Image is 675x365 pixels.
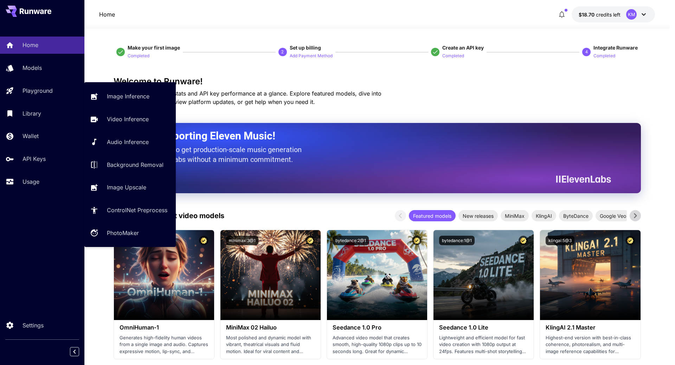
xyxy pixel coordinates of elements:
p: Wallet [22,132,39,140]
nav: breadcrumb [99,10,115,19]
p: Add Payment Method [290,53,333,59]
p: Highest-end version with best-in-class coherence, photorealism, and multi-image reference capabil... [546,334,635,355]
img: alt [114,230,214,320]
span: credits left [596,12,621,18]
a: ControlNet Preprocess [84,202,176,219]
p: Advanced video model that creates smooth, high-quality 1080p clips up to 10 seconds long. Great f... [333,334,422,355]
button: Certified Model – Vetted for best performance and includes a commercial license. [412,236,422,245]
p: Video Inference [107,115,149,123]
button: minimax:3@1 [226,236,258,245]
p: Image Upscale [107,183,146,191]
p: Completed [128,53,149,59]
img: alt [327,230,427,320]
h3: MiniMax 02 Hailuo [226,324,315,331]
span: $18.70 [579,12,596,18]
span: Integrate Runware [593,45,638,51]
p: Background Removal [107,161,163,169]
h2: Now Supporting Eleven Music! [131,129,606,143]
button: Certified Model – Vetted for best performance and includes a commercial license. [306,236,315,245]
span: Check out your usage stats and API key performance at a glance. Explore featured models, dive int... [114,90,381,105]
span: KlingAI [532,212,556,220]
img: alt [433,230,534,320]
p: Home [99,10,115,19]
p: The only way to get production-scale music generation from Eleven Labs without a minimum commitment. [131,145,307,164]
p: Settings [22,321,44,330]
p: Library [22,109,41,118]
button: Collapse sidebar [70,347,79,356]
span: MiniMax [501,212,529,220]
button: klingai:5@3 [546,236,574,245]
p: Playground [22,86,53,95]
div: $18.70368 [579,11,621,18]
a: Video Inference [84,111,176,128]
img: alt [540,230,640,320]
p: ControlNet Preprocess [107,206,167,214]
span: New releases [458,212,498,220]
p: Generates high-fidelity human videos from a single image and audio. Captures expressive motion, l... [120,334,208,355]
p: Image Inference [107,92,149,100]
span: Create an API key [442,45,484,51]
h3: Seedance 1.0 Pro [333,324,422,331]
p: 2 [281,49,284,55]
a: Background Removal [84,156,176,173]
p: Completed [593,53,615,59]
a: PhotoMaker [84,224,176,242]
span: ByteDance [559,212,593,220]
h3: Welcome to Runware! [114,77,641,86]
p: Lightweight and efficient model for fast video creation with 1080p output at 24fps. Features mult... [439,334,528,355]
p: API Keys [22,155,46,163]
h3: OmniHuman‑1 [120,324,208,331]
p: Completed [442,53,464,59]
button: bytedance:1@1 [439,236,475,245]
h3: KlingAI 2.1 Master [546,324,635,331]
button: Certified Model – Vetted for best performance and includes a commercial license. [199,236,208,245]
a: Image Inference [84,88,176,105]
p: Models [22,64,42,72]
a: Image Upscale [84,179,176,196]
button: Certified Model – Vetted for best performance and includes a commercial license. [519,236,528,245]
button: $18.70368 [572,6,655,22]
p: Audio Inference [107,138,149,146]
p: PhotoMaker [107,229,139,237]
span: Set up billing [290,45,321,51]
div: KM [626,9,637,20]
p: Usage [22,177,39,186]
p: Home [22,41,38,49]
button: bytedance:2@1 [333,236,369,245]
span: Featured models [409,212,456,220]
div: Collapse sidebar [75,345,84,358]
a: Audio Inference [84,133,176,151]
button: Certified Model – Vetted for best performance and includes a commercial license. [625,236,635,245]
span: Google Veo [596,212,630,220]
p: 4 [585,49,588,55]
p: Most polished and dynamic model with vibrant, theatrical visuals and fluid motion. Ideal for vira... [226,334,315,355]
span: Make your first image [128,45,180,51]
img: alt [220,230,321,320]
h3: Seedance 1.0 Lite [439,324,528,331]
